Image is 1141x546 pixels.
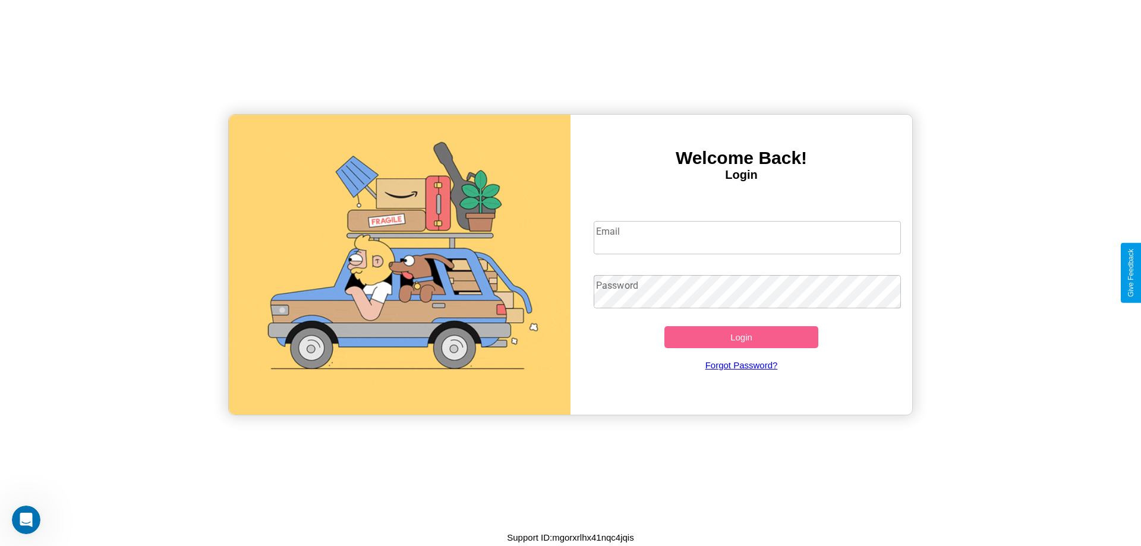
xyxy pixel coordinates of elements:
button: Login [664,326,818,348]
h3: Welcome Back! [570,148,912,168]
h4: Login [570,168,912,182]
iframe: Intercom live chat [12,506,40,534]
p: Support ID: mgorxrlhx41nqc4jqis [507,529,633,545]
img: gif [229,115,570,415]
a: Forgot Password? [588,348,896,382]
div: Give Feedback [1127,249,1135,297]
